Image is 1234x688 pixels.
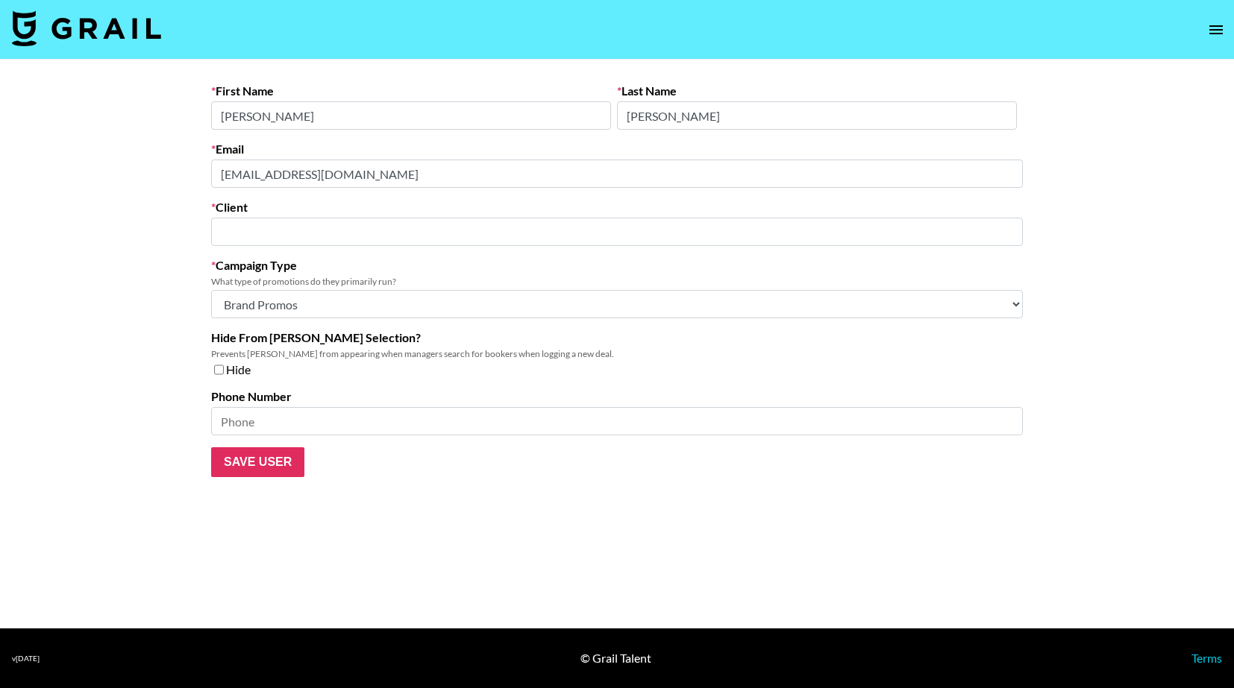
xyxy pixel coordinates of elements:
div: © Grail Talent [580,651,651,666]
input: Last Name [617,101,1017,130]
div: What type of promotions do they primarily run? [211,276,1023,287]
input: Phone [211,407,1023,435]
label: First Name [211,83,611,98]
input: Save User [211,447,304,477]
span: Hide [226,362,251,377]
label: Campaign Type [211,258,1023,273]
input: Email [211,160,1023,188]
label: Phone Number [211,389,1023,404]
label: Client [211,200,1023,215]
a: Terms [1191,651,1222,665]
button: open drawer [1201,15,1231,45]
div: v [DATE] [12,654,40,663]
div: Prevents [PERSON_NAME] from appearing when managers search for bookers when logging a new deal. [211,348,1023,359]
input: First Name [211,101,611,130]
img: Grail Talent [12,10,161,46]
label: Email [211,142,1023,157]
label: Hide From [PERSON_NAME] Selection? [211,330,1023,345]
label: Last Name [617,83,1017,98]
